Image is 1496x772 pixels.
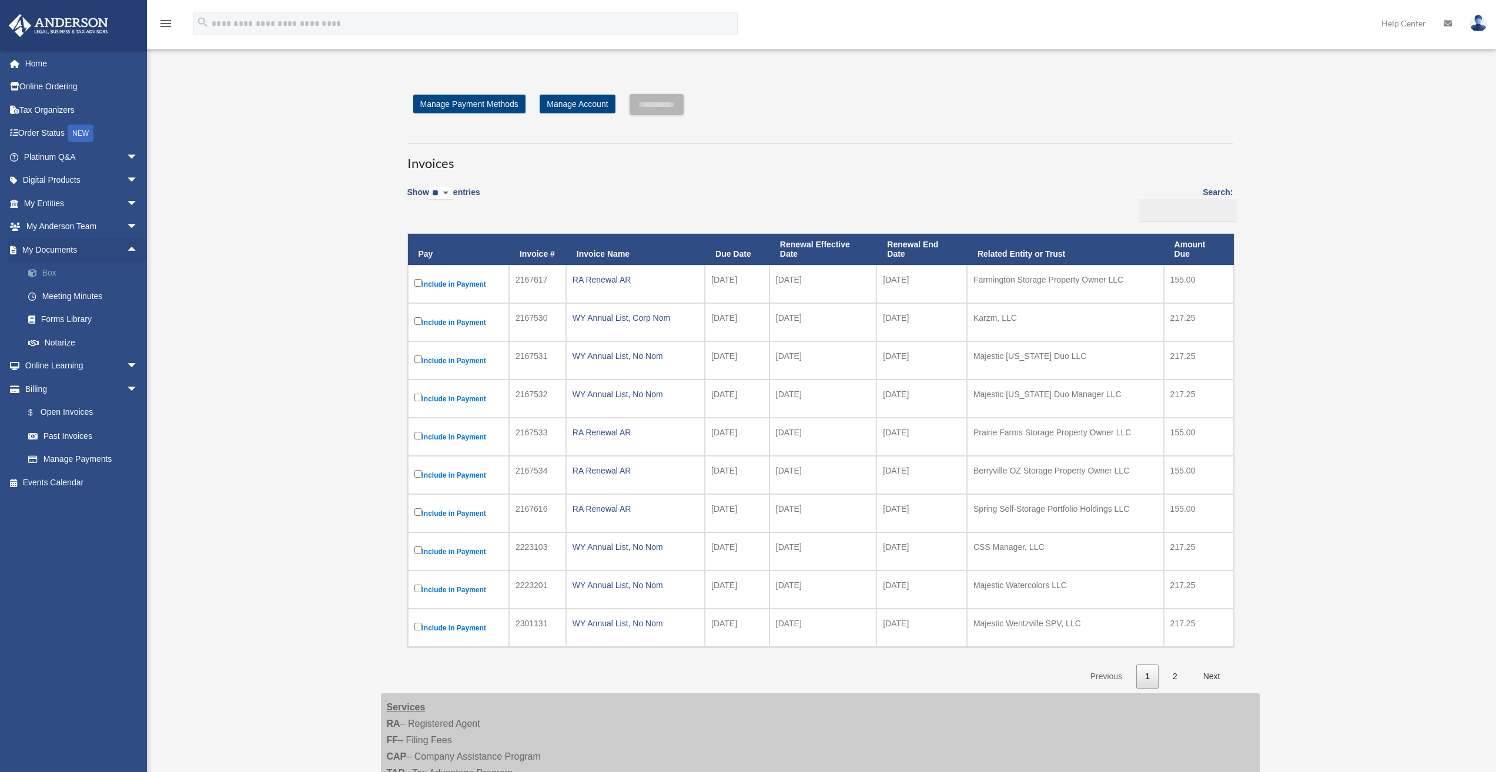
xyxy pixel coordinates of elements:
td: 217.25 [1164,570,1234,609]
input: Include in Payment [414,279,422,287]
td: 2223201 [509,570,566,609]
a: My Documentsarrow_drop_up [8,238,156,261]
td: Prairie Farms Storage Property Owner LLC [967,418,1164,456]
img: Anderson Advisors Platinum Portal [5,14,112,37]
a: Online Learningarrow_drop_down [8,354,156,378]
td: [DATE] [769,570,877,609]
div: WY Annual List, No Nom [573,577,698,593]
td: [DATE] [876,341,967,380]
a: Online Ordering [8,75,156,99]
td: [DATE] [705,570,769,609]
td: [DATE] [769,532,877,570]
td: Majestic Watercolors LLC [967,570,1164,609]
a: $Open Invoices [16,401,144,425]
input: Include in Payment [414,623,422,630]
span: arrow_drop_up [126,238,150,262]
input: Include in Payment [414,394,422,401]
a: Next [1194,664,1229,689]
label: Show entries [407,185,480,212]
strong: RA [387,719,400,729]
label: Search: [1135,185,1233,221]
td: [DATE] [769,609,877,647]
label: Include in Payment [414,315,503,330]
span: $ [35,405,41,420]
i: search [196,16,209,29]
td: 2167533 [509,418,566,456]
td: [DATE] [876,303,967,341]
select: Showentries [429,187,453,200]
td: Karzm, LLC [967,303,1164,341]
td: 217.25 [1164,380,1234,418]
i: menu [159,16,173,31]
td: [DATE] [705,341,769,380]
td: [DATE] [769,456,877,494]
div: RA Renewal AR [573,424,698,441]
span: arrow_drop_down [126,215,150,239]
span: arrow_drop_down [126,169,150,193]
td: Majestic Wentzville SPV, LLC [967,609,1164,647]
label: Include in Payment [414,506,503,521]
div: WY Annual List, No Nom [573,348,698,364]
div: WY Annual List, No Nom [573,386,698,402]
a: Order StatusNEW [8,122,156,146]
label: Include in Payment [414,468,503,482]
td: 2167531 [509,341,566,380]
td: [DATE] [876,456,967,494]
td: [DATE] [705,418,769,456]
span: arrow_drop_down [126,377,150,401]
a: Past Invoices [16,424,150,448]
input: Include in Payment [414,508,422,516]
a: My Entitiesarrow_drop_down [8,192,156,215]
a: 2 [1164,664,1186,689]
label: Include in Payment [414,277,503,291]
a: Home [8,52,156,75]
input: Search: [1139,199,1237,221]
a: Manage Account [540,95,615,113]
td: Farmington Storage Property Owner LLC [967,265,1164,303]
td: [DATE] [876,265,967,303]
td: 155.00 [1164,456,1234,494]
div: WY Annual List, No Nom [573,539,698,555]
td: 217.25 [1164,303,1234,341]
div: WY Annual List, Corp Nom [573,310,698,326]
span: arrow_drop_down [126,192,150,216]
label: Include in Payment [414,391,503,406]
label: Include in Payment [414,620,503,635]
td: [DATE] [769,418,877,456]
span: arrow_drop_down [126,145,150,169]
label: Include in Payment [414,353,503,368]
a: Forms Library [16,308,156,331]
strong: Services [387,702,426,712]
a: Events Calendar [8,471,156,494]
td: [DATE] [769,494,877,532]
input: Include in Payment [414,355,422,363]
span: arrow_drop_down [126,354,150,378]
td: 217.25 [1164,341,1234,380]
td: [DATE] [769,265,877,303]
td: 217.25 [1164,532,1234,570]
td: [DATE] [705,494,769,532]
td: [DATE] [769,303,877,341]
td: [DATE] [876,494,967,532]
a: 1 [1136,664,1159,689]
a: Previous [1082,664,1131,689]
th: Renewal Effective Date: activate to sort column ascending [769,234,877,266]
label: Include in Payment [414,544,503,559]
input: Include in Payment [414,317,422,325]
td: [DATE] [876,570,967,609]
td: [DATE] [769,341,877,380]
td: [DATE] [705,303,769,341]
td: Spring Self-Storage Portfolio Holdings LLC [967,494,1164,532]
input: Include in Payment [414,585,422,592]
td: [DATE] [876,609,967,647]
a: menu [159,21,173,31]
a: Box [16,261,156,285]
th: Renewal End Date: activate to sort column ascending [876,234,967,266]
td: 155.00 [1164,265,1234,303]
th: Related Entity or Trust: activate to sort column ascending [967,234,1164,266]
td: [DATE] [876,418,967,456]
td: [DATE] [705,265,769,303]
td: 2167616 [509,494,566,532]
td: 2223103 [509,532,566,570]
input: Include in Payment [414,432,422,439]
